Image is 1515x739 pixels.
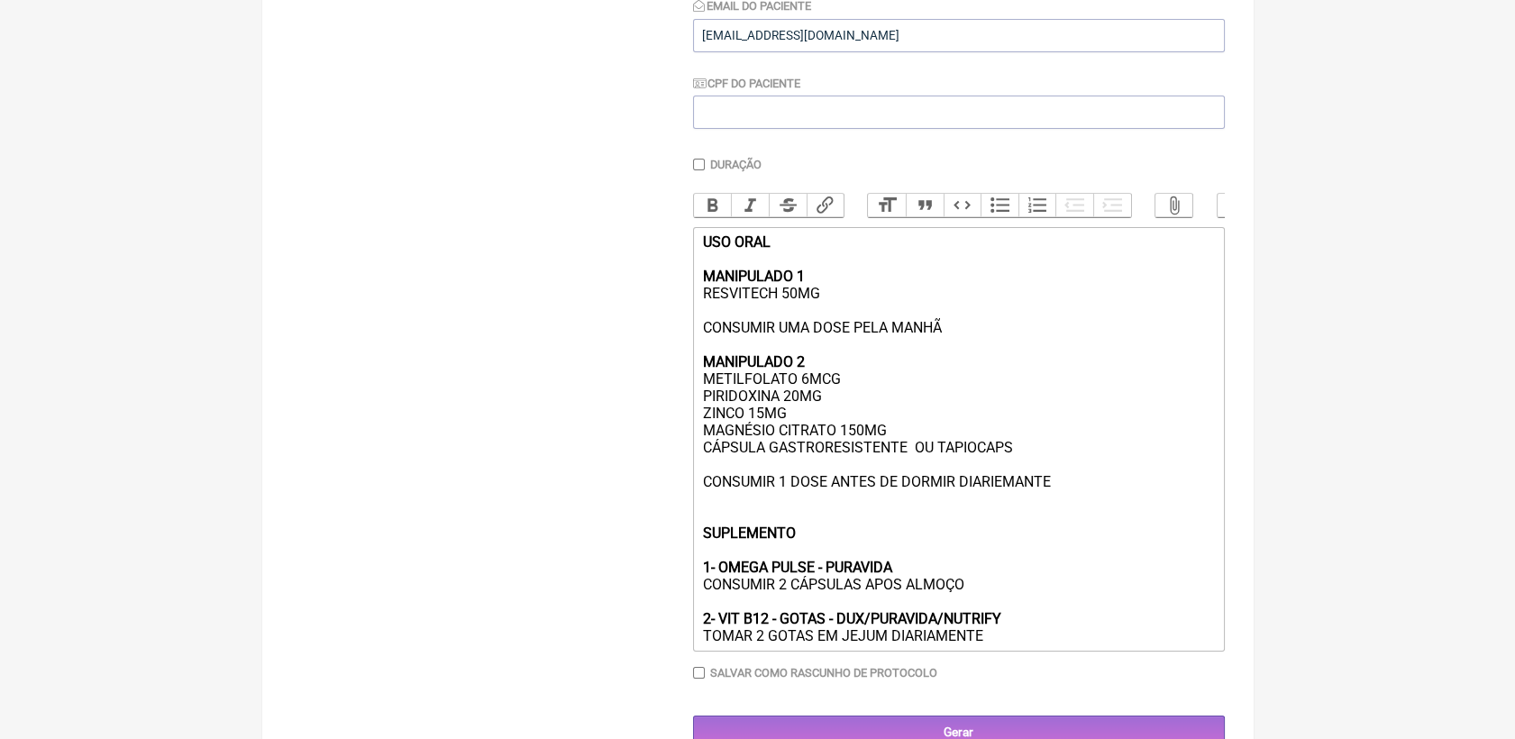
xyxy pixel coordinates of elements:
button: Undo [1218,194,1255,217]
strong: MANIPULADO 2 [702,353,804,370]
button: Bold [694,194,732,217]
strong: 2- VIT B12 - GOTAS - DUX/PURAVIDA/NUTRIFY [702,610,1000,627]
button: Quote [906,194,944,217]
button: Numbers [1018,194,1056,217]
strong: USO ORAL MANIPULADO 1 [702,233,804,285]
button: Bullets [981,194,1018,217]
button: Italic [731,194,769,217]
strong: SUPLEMENTO 1- OMEGA PULSE - PURAVIDA [702,525,891,576]
button: Link [807,194,844,217]
button: Decrease Level [1055,194,1093,217]
label: CPF do Paciente [693,77,801,90]
label: Duração [710,158,762,171]
button: Heading [868,194,906,217]
div: RESVITECH 50MG CONSUMIR UMA DOSE PELA MANHÃ METILFOLATO 6MCG PIRIDOXINA 20MG ZINCO 15MG MAGNÉSIO ... [702,233,1214,644]
button: Increase Level [1093,194,1131,217]
button: Attach Files [1155,194,1193,217]
button: Code [944,194,981,217]
label: Salvar como rascunho de Protocolo [710,666,937,680]
button: Strikethrough [769,194,807,217]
